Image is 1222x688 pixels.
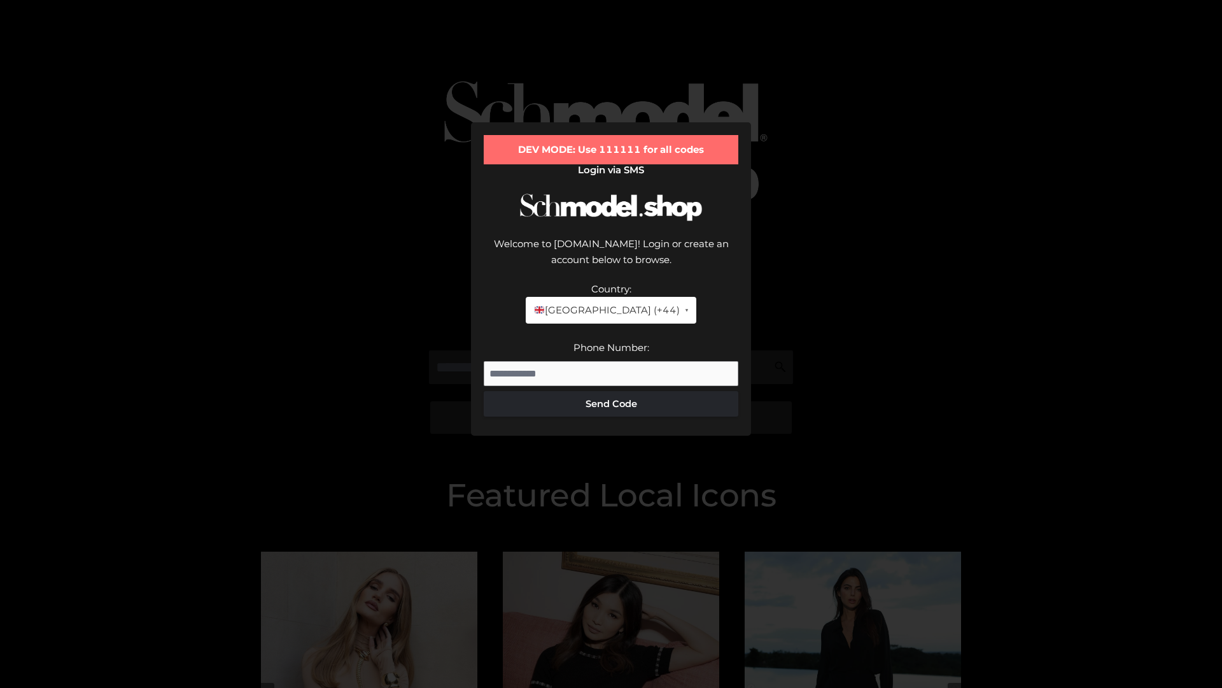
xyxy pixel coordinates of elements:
div: DEV MODE: Use 111111 for all codes [484,135,738,164]
button: Send Code [484,391,738,417]
label: Phone Number: [573,341,649,354]
img: 🇬🇧 [535,305,544,315]
span: [GEOGRAPHIC_DATA] (+44) [533,302,679,319]
div: Welcome to [DOMAIN_NAME]! Login or create an account below to browse. [484,236,738,281]
img: Schmodel Logo [516,182,706,233]
h2: Login via SMS [484,164,738,176]
label: Country: [591,283,631,295]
